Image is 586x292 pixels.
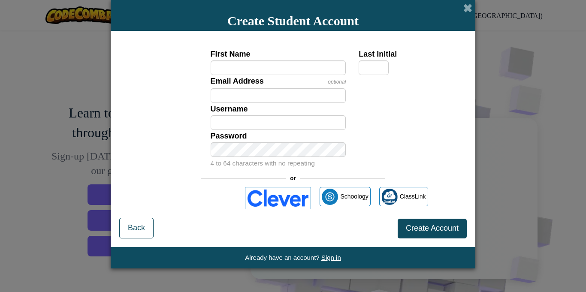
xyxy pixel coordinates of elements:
[119,218,154,238] button: Back
[406,224,459,232] span: Create Account
[154,189,241,208] iframe: Sign in with Google Button
[321,254,341,261] a: Sign in
[340,190,368,203] span: Schoology
[211,77,264,85] span: Email Address
[398,219,467,238] button: Create Account
[328,79,346,85] span: optional
[211,50,251,58] span: First Name
[128,223,145,232] span: Back
[286,172,300,184] span: or
[245,254,321,261] span: Already have an account?
[227,14,359,28] span: Create Student Account
[211,132,247,140] span: Password
[211,160,315,167] small: 4 to 64 characters with no repeating
[400,190,426,203] span: ClassLink
[211,105,248,113] span: Username
[322,189,338,205] img: schoology.png
[381,189,398,205] img: classlink-logo-small.png
[359,50,397,58] span: Last Initial
[245,187,311,209] img: clever-logo-blue.png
